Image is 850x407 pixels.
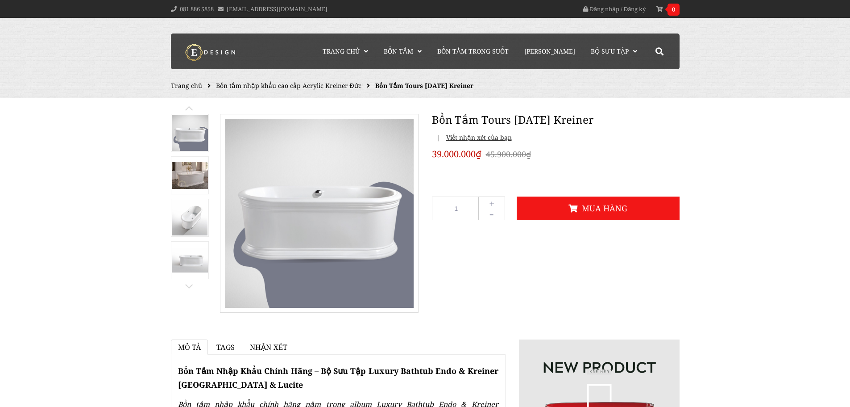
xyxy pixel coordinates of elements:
[478,207,505,220] button: -
[436,133,440,142] span: |
[227,5,328,13] a: [EMAIL_ADDRESS][DOMAIN_NAME]
[478,197,505,210] button: +
[524,47,575,55] span: [PERSON_NAME]
[172,115,208,151] img: Bồn Tắm Tours Karma Kreiner
[621,5,622,13] span: /
[171,81,202,90] a: Trang chủ
[178,365,498,390] strong: Bồn Tắm Nhập Khẩu Chính Hãng – Bộ Sưu Tập Luxury Bathtub Endo & Kreiner [GEOGRAPHIC_DATA] & Lucite
[384,47,413,55] span: Bồn Tắm
[178,43,245,61] img: logo Kreiner Germany - Edesign Interior
[437,47,509,55] span: Bồn Tắm Trong Suốt
[375,81,473,90] span: Bồn Tắm Tours [DATE] Kreiner
[220,114,418,312] img: Bồn Tắm Tours Karma Kreiner
[172,248,208,273] img: Bồn Tắm Tours Karma Kreiner
[216,342,235,352] span: Tags
[377,34,428,69] a: Bồn Tắm
[172,162,208,189] img: Bồn Tắm Nhập Khẩu Tours
[442,133,512,142] span: Viết nhận xét của bạn
[172,200,208,235] img: Bồn Tắm Tours Karma Kreiner
[518,34,582,69] a: [PERSON_NAME]
[216,81,361,90] a: Bồn tắm nhập khẩu cao cấp Acrylic Kreiner Đức
[486,149,531,159] del: 45.900.000₫
[591,47,629,55] span: Bộ Sưu Tập
[316,34,375,69] a: Trang chủ
[180,5,214,13] a: 081 886 5858
[668,4,680,16] span: 0
[323,47,360,55] span: Trang chủ
[584,34,644,69] a: Bộ Sưu Tập
[431,34,515,69] a: Bồn Tắm Trong Suốt
[432,147,481,161] span: 39.000.000₫
[250,342,287,352] span: Nhận xét
[432,112,680,128] h1: Bồn Tắm Tours [DATE] Kreiner
[178,342,201,352] span: Mô tả
[517,197,680,220] button: Mua hàng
